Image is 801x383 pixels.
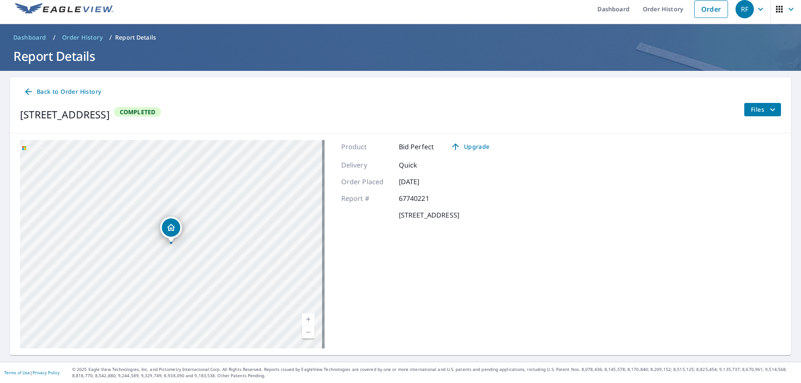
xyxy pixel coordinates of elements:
[302,313,315,326] a: Current Level 17, Zoom In
[399,177,449,187] p: [DATE]
[341,142,391,152] p: Product
[444,140,496,153] a: Upgrade
[4,370,60,375] p: |
[694,0,728,18] a: Order
[744,103,781,116] button: filesDropdownBtn-67740221
[15,3,113,15] img: EV Logo
[399,210,459,220] p: [STREET_ADDRESS]
[10,48,791,65] h1: Report Details
[23,87,101,97] span: Back to Order History
[341,177,391,187] p: Order Placed
[160,217,182,243] div: Dropped pin, building 1, Residential property, 2420 Ellisboro Rd Stokesdale, NC 27357
[109,33,112,43] li: /
[53,33,55,43] li: /
[10,31,50,44] a: Dashboard
[399,193,449,203] p: 67740221
[20,107,110,122] div: [STREET_ADDRESS]
[72,366,797,379] p: © 2025 Eagle View Technologies, Inc. and Pictometry International Corp. All Rights Reserved. Repo...
[59,31,106,44] a: Order History
[13,33,46,42] span: Dashboard
[399,142,434,152] p: Bid Perfect
[341,193,391,203] p: Report #
[751,105,778,115] span: Files
[62,33,103,42] span: Order History
[20,84,104,100] a: Back to Order History
[115,108,161,116] span: Completed
[33,370,60,375] a: Privacy Policy
[4,370,30,375] a: Terms of Use
[399,160,449,170] p: Quick
[449,142,491,152] span: Upgrade
[10,31,791,44] nav: breadcrumb
[302,326,315,338] a: Current Level 17, Zoom Out
[341,160,391,170] p: Delivery
[115,33,156,42] p: Report Details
